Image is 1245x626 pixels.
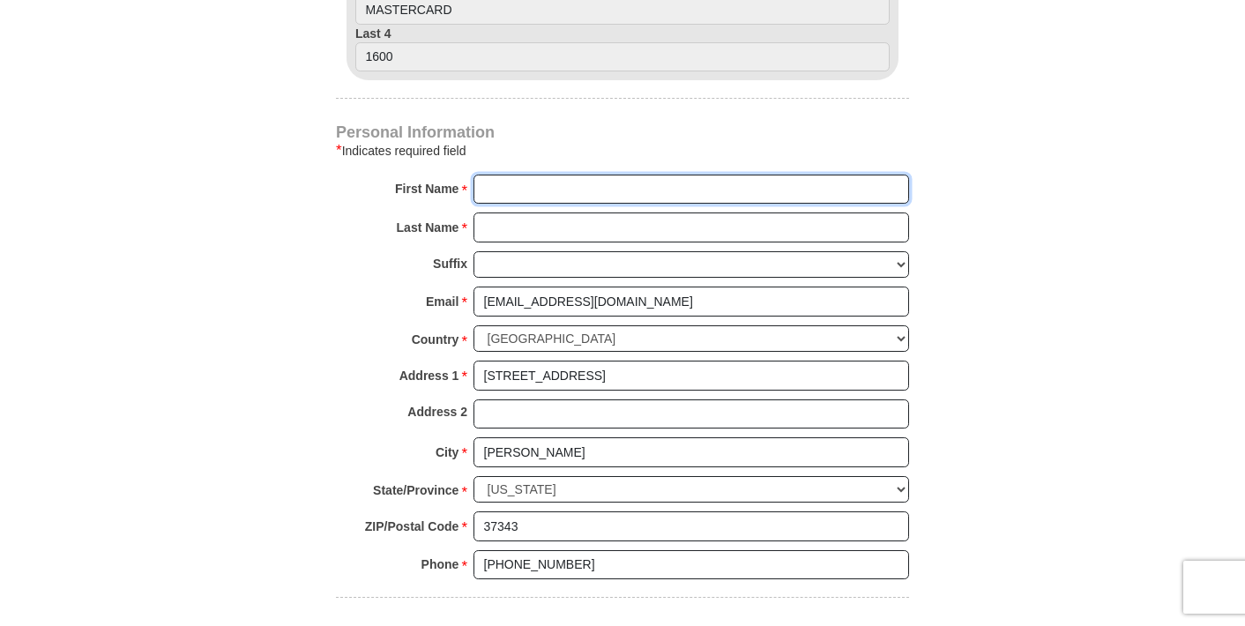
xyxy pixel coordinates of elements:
label: Last 4 [355,25,890,72]
strong: First Name [395,176,458,201]
strong: ZIP/Postal Code [365,514,459,539]
strong: City [436,440,458,465]
strong: Address 2 [407,399,467,424]
strong: Country [412,327,459,352]
strong: Email [426,289,458,314]
strong: Suffix [433,251,467,276]
strong: Address 1 [399,363,459,388]
strong: State/Province [373,478,458,503]
input: Last 4 [355,42,890,72]
strong: Phone [421,552,459,577]
strong: Last Name [397,215,459,240]
h4: Personal Information [336,125,909,139]
div: Indicates required field [336,140,909,161]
